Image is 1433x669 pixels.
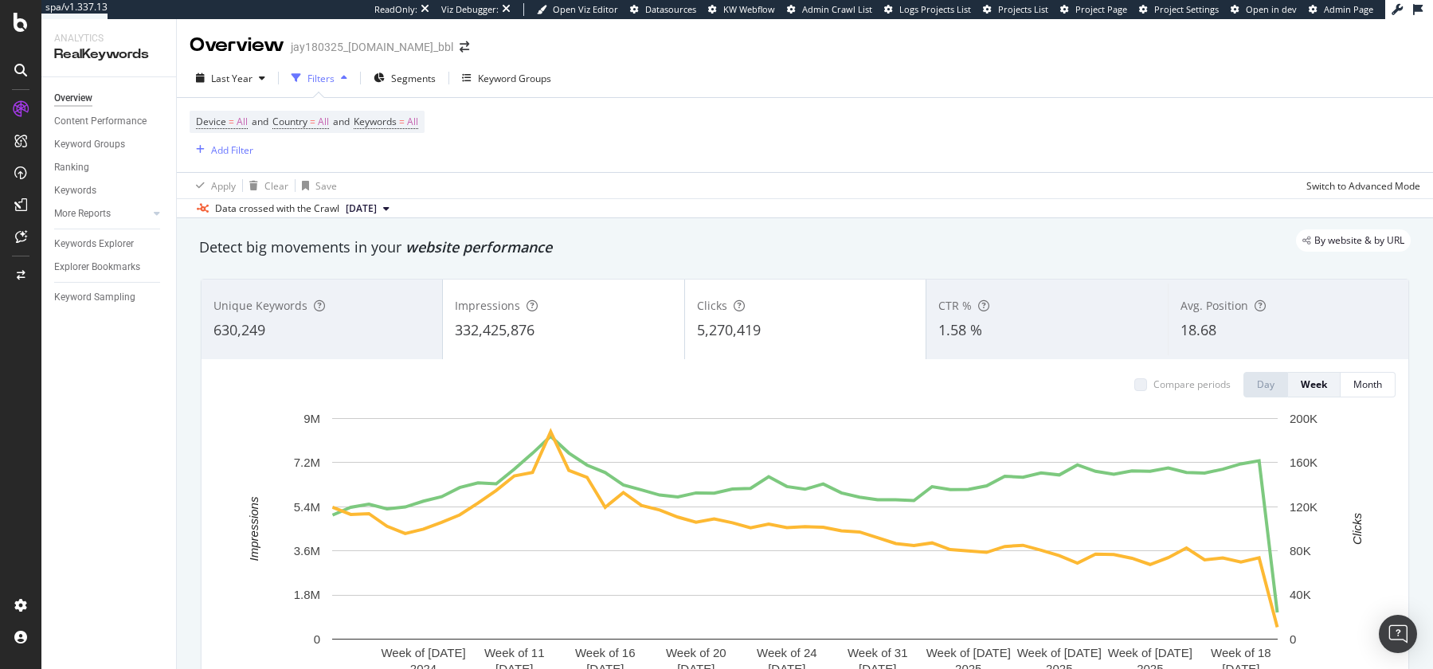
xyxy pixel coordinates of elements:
a: Content Performance [54,113,165,130]
text: Week of [DATE] [381,646,465,659]
text: 120K [1290,500,1317,514]
div: Clear [264,179,288,193]
span: Admin Crawl List [802,3,872,15]
text: Week of 16 [575,646,636,659]
div: Open Intercom Messenger [1379,615,1417,653]
a: Ranking [54,159,165,176]
span: KW Webflow [723,3,775,15]
span: Logs Projects List [899,3,971,15]
a: Keyword Sampling [54,289,165,306]
div: Keywords [54,182,96,199]
span: Unique Keywords [213,298,307,313]
button: Segments [367,65,442,91]
div: Day [1257,378,1274,391]
span: and [333,115,350,128]
a: Overview [54,90,165,107]
span: Clicks [697,298,727,313]
button: [DATE] [339,199,396,218]
text: Week of 24 [757,646,817,659]
text: 3.6M [294,544,320,557]
span: Impressions [455,298,520,313]
div: Month [1353,378,1382,391]
text: 40K [1290,588,1311,601]
span: Admin Page [1324,3,1373,15]
text: Clicks [1350,512,1364,544]
a: Datasources [630,3,696,16]
text: 5.4M [294,500,320,514]
text: Week of [DATE] [1108,646,1192,659]
span: All [318,111,329,133]
span: 1.58 % [938,320,982,339]
span: Segments [391,72,436,85]
span: Project Settings [1154,3,1219,15]
div: Content Performance [54,113,147,130]
div: Apply [211,179,236,193]
a: Admin Page [1309,3,1373,16]
span: = [310,115,315,128]
span: Project Page [1075,3,1127,15]
a: More Reports [54,205,149,222]
text: 9M [303,412,320,425]
a: Logs Projects List [884,3,971,16]
button: Month [1341,372,1396,397]
span: Avg. Position [1180,298,1248,313]
div: More Reports [54,205,111,222]
span: All [407,111,418,133]
button: Clear [243,173,288,198]
span: = [229,115,234,128]
button: Save [296,173,337,198]
text: 7.2M [294,456,320,469]
div: Add Filter [211,143,253,157]
div: Switch to Advanced Mode [1306,179,1420,193]
div: Keywords Explorer [54,236,134,252]
div: Keyword Groups [478,72,551,85]
text: Week of [DATE] [926,646,1011,659]
div: Filters [307,72,335,85]
a: Explorer Bookmarks [54,259,165,276]
text: Week of [DATE] [1017,646,1102,659]
a: Keywords Explorer [54,236,165,252]
a: Keywords [54,182,165,199]
div: Week [1301,378,1327,391]
a: Admin Crawl List [787,3,872,16]
div: Keyword Groups [54,136,125,153]
div: arrow-right-arrow-left [460,41,469,53]
span: and [252,115,268,128]
div: Save [315,179,337,193]
span: 18.68 [1180,320,1216,339]
a: Project Page [1060,3,1127,16]
div: jay180325_[DOMAIN_NAME]_bbl [291,39,453,55]
span: Last Year [211,72,253,85]
span: Datasources [645,3,696,15]
span: 5,270,419 [697,320,761,339]
div: Viz Debugger: [441,3,499,16]
span: Keywords [354,115,397,128]
button: Day [1243,372,1288,397]
text: 0 [1290,632,1296,646]
text: Impressions [247,496,260,561]
text: Week of 11 [484,646,545,659]
button: Week [1288,372,1341,397]
button: Apply [190,173,236,198]
div: Compare periods [1153,378,1231,391]
a: Open in dev [1231,3,1297,16]
span: Device [196,115,226,128]
text: 160K [1290,456,1317,469]
span: 630,249 [213,320,265,339]
span: 2025 Jul. 18th [346,201,377,216]
text: 200K [1290,412,1317,425]
text: Week of 31 [848,646,908,659]
span: Open Viz Editor [553,3,618,15]
a: Keyword Groups [54,136,165,153]
span: Country [272,115,307,128]
span: Open in dev [1246,3,1297,15]
a: Projects List [983,3,1048,16]
button: Switch to Advanced Mode [1300,173,1420,198]
div: Data crossed with the Crawl [215,201,339,216]
div: ReadOnly: [374,3,417,16]
div: RealKeywords [54,45,163,64]
div: Explorer Bookmarks [54,259,140,276]
div: legacy label [1296,229,1411,252]
a: KW Webflow [708,3,775,16]
div: Keyword Sampling [54,289,135,306]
